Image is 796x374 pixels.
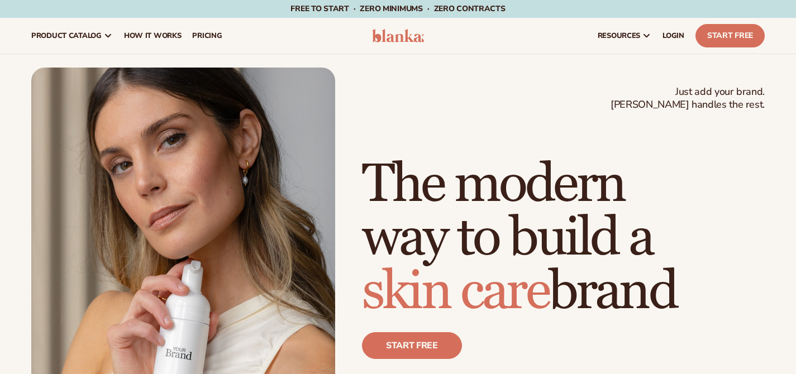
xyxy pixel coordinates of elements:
span: How It Works [124,31,182,40]
span: Free to start · ZERO minimums · ZERO contracts [290,3,505,14]
a: How It Works [118,18,187,54]
img: logo [372,29,425,42]
a: Start free [362,332,462,359]
span: Just add your brand. [PERSON_NAME] handles the rest. [611,85,765,112]
a: pricing [187,18,227,54]
h1: The modern way to build a brand [362,158,765,319]
span: LOGIN [662,31,684,40]
a: Start Free [695,24,765,47]
span: pricing [192,31,222,40]
a: product catalog [26,18,118,54]
span: skin care [362,259,549,324]
a: LOGIN [657,18,690,54]
span: resources [598,31,640,40]
a: resources [592,18,657,54]
span: product catalog [31,31,102,40]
